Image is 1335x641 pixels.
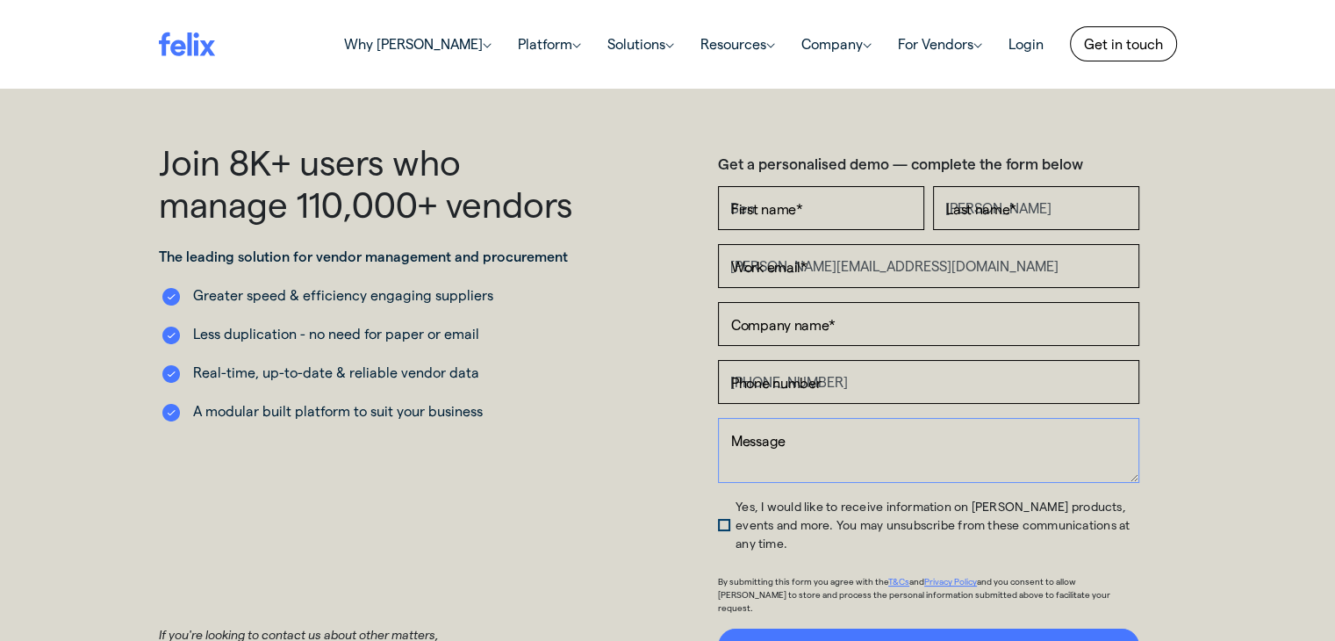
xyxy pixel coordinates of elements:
h1: Join 8K+ users who manage 110,000+ vendors [159,140,580,225]
span: Yes, I would like to receive information on [PERSON_NAME] products, events and more. You may unsu... [736,499,1130,551]
a: Why [PERSON_NAME] [331,26,505,61]
img: felix logo [159,32,215,55]
span: By submitting this form you agree with the [718,576,888,587]
a: Resources [687,26,788,61]
a: T&Cs [888,576,909,587]
li: Less duplication - no need for paper or email [159,323,580,344]
a: Company [788,26,885,61]
span: and you consent to allow [PERSON_NAME] to store and process the personal information submitted ab... [718,576,1110,613]
a: Privacy Policy [924,576,977,587]
strong: Get a personalised demo — complete the form below [718,155,1083,172]
strong: The leading solution for vendor management and procurement [159,248,568,264]
a: Platform [505,26,594,61]
a: For Vendors [885,26,995,61]
a: Solutions [594,26,687,61]
li: Real-time, up-to-date & reliable vendor data [159,362,580,383]
a: Get in touch [1070,26,1177,61]
li: A modular built platform to suit your business [159,400,580,421]
a: Login [995,26,1057,61]
li: Greater speed & efficiency engaging suppliers [159,284,580,306]
span: and [909,576,924,587]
